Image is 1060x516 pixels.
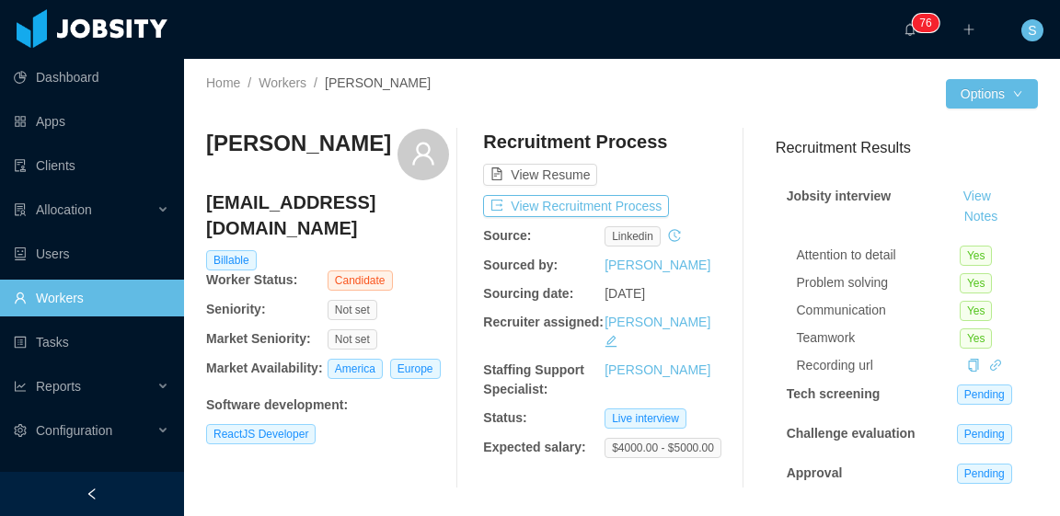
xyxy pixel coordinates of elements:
strong: Jobsity interview [787,189,892,203]
strong: Tech screening [787,386,881,401]
b: Staffing Support Specialist: [483,362,584,396]
div: Attention to detail [797,246,960,265]
span: / [314,75,317,90]
p: 7 [919,14,926,32]
b: Software development : [206,397,348,412]
span: Yes [960,328,993,349]
b: Sourcing date: [483,286,573,301]
span: Not set [328,300,377,320]
span: Pending [957,464,1012,484]
a: [PERSON_NAME] [605,362,710,377]
a: [PERSON_NAME] [605,315,710,329]
b: Sourced by: [483,258,558,272]
b: Source: [483,228,531,243]
span: Pending [957,384,1012,405]
span: / [248,75,251,90]
a: icon: file-textView Resume [483,167,597,182]
span: Yes [960,301,993,321]
span: Yes [960,246,993,266]
i: icon: setting [14,424,27,437]
a: icon: profileTasks [14,324,169,361]
b: Recruiter assigned: [483,315,604,329]
div: Teamwork [797,328,960,348]
button: Optionsicon: down [946,79,1038,109]
a: View [957,189,997,203]
strong: Approval [787,465,843,480]
a: [PERSON_NAME] [605,258,710,272]
a: icon: userWorkers [14,280,169,316]
h3: Recruitment Results [776,136,1038,159]
a: Workers [259,75,306,90]
span: S [1028,19,1036,41]
strong: Challenge evaluation [787,426,916,441]
h3: [PERSON_NAME] [206,129,391,158]
span: America [328,359,383,379]
span: Billable [206,250,257,270]
span: linkedin [605,226,661,247]
button: icon: exportView Recruitment Process [483,195,669,217]
i: icon: plus [962,23,975,36]
b: Market Seniority: [206,331,311,346]
i: icon: solution [14,203,27,216]
span: [PERSON_NAME] [325,75,431,90]
span: [DATE] [605,286,645,301]
span: Live interview [605,408,686,429]
a: icon: robotUsers [14,235,169,272]
h4: [EMAIL_ADDRESS][DOMAIN_NAME] [206,189,449,241]
span: Allocation [36,202,92,217]
a: Home [206,75,240,90]
div: Copy [967,356,980,375]
span: Yes [960,273,993,293]
button: Notes [957,206,1006,228]
b: Status: [483,410,526,425]
b: Worker Status: [206,272,297,287]
i: icon: user [410,141,436,166]
div: Communication [797,301,960,320]
a: icon: exportView Recruitment Process [483,199,669,213]
span: ReactJS Developer [206,424,316,444]
a: icon: link [989,358,1002,373]
div: Problem solving [797,273,960,292]
a: icon: pie-chartDashboard [14,59,169,96]
span: Pending [957,424,1012,444]
b: Seniority: [206,302,266,316]
p: 6 [926,14,932,32]
span: Configuration [36,423,112,438]
i: icon: bell [904,23,916,36]
span: Not set [328,329,377,350]
span: Candidate [328,270,393,291]
span: Reports [36,379,81,394]
span: $4000.00 - $5000.00 [605,438,721,458]
i: icon: link [989,359,1002,372]
a: icon: appstoreApps [14,103,169,140]
i: icon: edit [605,335,617,348]
a: icon: auditClients [14,147,169,184]
div: Recording url [797,356,960,375]
i: icon: copy [967,359,980,372]
span: Europe [390,359,441,379]
i: icon: history [668,229,681,242]
i: icon: line-chart [14,380,27,393]
b: Market Availability: [206,361,323,375]
b: Expected salary: [483,440,585,454]
button: icon: file-textView Resume [483,164,597,186]
sup: 76 [912,14,939,32]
